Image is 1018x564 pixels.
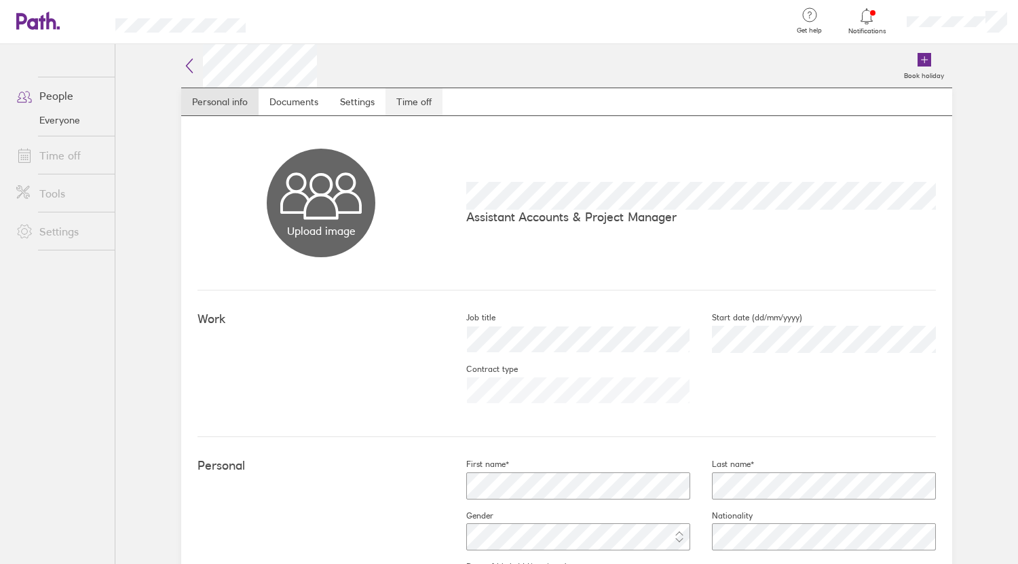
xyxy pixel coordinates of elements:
[445,459,509,470] label: First name*
[385,88,442,115] a: Time off
[5,82,115,109] a: People
[845,7,889,35] a: Notifications
[690,312,802,323] label: Start date (dd/mm/yyyy)
[445,364,518,375] label: Contract type
[690,510,753,521] label: Nationality
[445,312,495,323] label: Job title
[896,68,952,80] label: Book holiday
[787,26,831,35] span: Get help
[896,44,952,88] a: Book holiday
[466,210,936,224] p: Assistant Accounts & Project Manager
[5,142,115,169] a: Time off
[5,180,115,207] a: Tools
[5,218,115,245] a: Settings
[5,109,115,131] a: Everyone
[329,88,385,115] a: Settings
[181,88,259,115] a: Personal info
[197,459,445,473] h4: Personal
[259,88,329,115] a: Documents
[690,459,754,470] label: Last name*
[445,510,493,521] label: Gender
[197,312,445,326] h4: Work
[845,27,889,35] span: Notifications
